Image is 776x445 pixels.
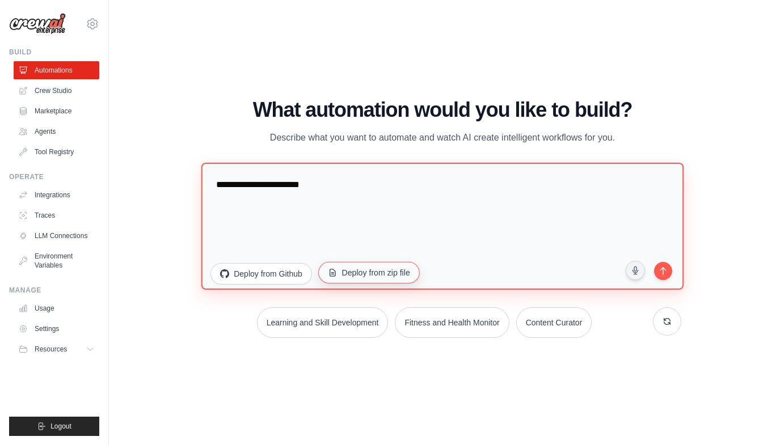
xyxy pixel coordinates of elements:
a: Crew Studio [14,82,99,100]
a: Tool Registry [14,143,99,161]
div: Operate [9,172,99,181]
a: Traces [14,206,99,224]
button: Content Curator [516,307,592,338]
a: Environment Variables [14,247,99,274]
a: Usage [14,299,99,317]
h1: What automation would you like to build? [204,99,681,121]
span: Resources [35,345,67,354]
button: Resources [14,340,99,358]
a: LLM Connections [14,227,99,245]
div: Manage [9,286,99,295]
button: Logout [9,417,99,436]
span: Logout [50,422,71,431]
button: Deploy from zip file [318,261,420,283]
button: Fitness and Health Monitor [395,307,509,338]
button: Learning and Skill Development [257,307,389,338]
img: Logo [9,13,66,35]
a: Integrations [14,186,99,204]
div: Build [9,48,99,57]
a: Marketplace [14,102,99,120]
a: Agents [14,122,99,141]
a: Automations [14,61,99,79]
iframe: Chat Widget [719,391,776,445]
p: Describe what you want to automate and watch AI create intelligent workflows for you. [252,130,633,145]
a: Settings [14,320,99,338]
button: Deploy from Github [210,263,312,285]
